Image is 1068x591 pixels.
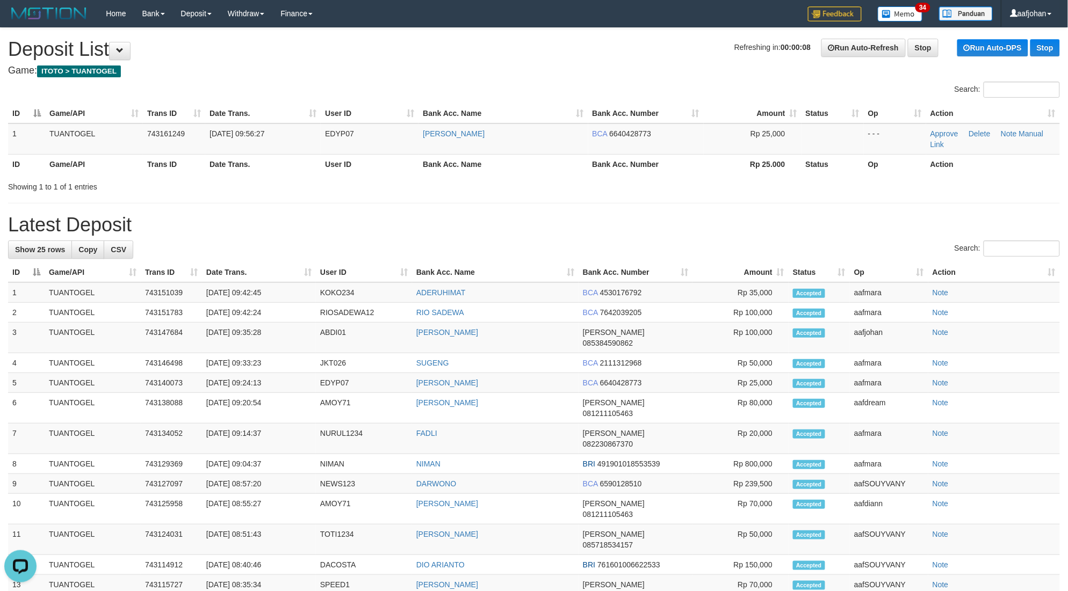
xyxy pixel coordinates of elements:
[316,474,412,494] td: NEWS123
[416,429,437,437] a: FADLI
[793,581,825,590] span: Accepted
[692,262,789,282] th: Amount: activate to sort column ascending
[71,240,104,259] a: Copy
[202,323,316,353] td: [DATE] 09:35:28
[583,541,633,549] span: Copy 085718534157 to clipboard
[202,282,316,303] td: [DATE] 09:42:45
[141,474,202,494] td: 743127097
[45,123,143,155] td: TUANTOGEL
[45,524,141,555] td: TUANTOGEL
[15,245,65,254] span: Show 25 rows
[583,580,645,589] span: [PERSON_NAME]
[316,393,412,424] td: AMOY71
[957,39,1028,56] a: Run Auto-DPS
[597,560,660,569] span: Copy 761601006622533 to clipboard
[416,560,465,569] a: DIO ARIANTO
[583,530,645,538] span: [PERSON_NAME]
[8,303,45,323] td: 2
[933,359,949,367] a: Note
[915,3,930,12] span: 34
[8,393,45,424] td: 6
[143,104,205,123] th: Trans ID: activate to sort column ascending
[1030,39,1060,56] a: Stop
[793,429,825,439] span: Accepted
[316,353,412,373] td: JKT026
[609,129,651,138] span: Copy 6640428773 to clipboard
[45,323,141,353] td: TUANTOGEL
[751,129,785,138] span: Rp 25,000
[210,129,264,138] span: [DATE] 09:56:27
[147,129,185,138] span: 743161249
[423,129,485,138] a: [PERSON_NAME]
[864,123,926,155] td: - - -
[583,440,633,448] span: Copy 082230867370 to clipboard
[8,424,45,454] td: 7
[45,555,141,575] td: TUANTOGEL
[202,454,316,474] td: [DATE] 09:04:37
[416,580,478,589] a: [PERSON_NAME]
[202,262,316,282] th: Date Trans.: activate to sort column ascending
[45,282,141,303] td: TUANTOGEL
[8,240,72,259] a: Show 25 rows
[316,555,412,575] td: DACOSTA
[141,262,202,282] th: Trans ID: activate to sort column ascending
[205,154,321,174] th: Date Trans.
[202,424,316,454] td: [DATE] 09:14:37
[45,353,141,373] td: TUANTOGEL
[583,328,645,337] span: [PERSON_NAME]
[793,329,825,338] span: Accepted
[583,499,645,508] span: [PERSON_NAME]
[143,154,205,174] th: Trans ID
[45,494,141,524] td: TUANTOGEL
[8,373,45,393] td: 5
[8,5,90,21] img: MOTION_logo.png
[781,43,811,52] strong: 00:00:08
[864,104,926,123] th: Op: activate to sort column ascending
[850,424,928,454] td: aafmara
[202,494,316,524] td: [DATE] 08:55:27
[793,399,825,408] span: Accepted
[8,262,45,282] th: ID: activate to sort column descending
[793,289,825,298] span: Accepted
[692,555,789,575] td: Rp 150,000
[928,262,1060,282] th: Action: activate to sort column ascending
[600,308,642,317] span: Copy 7642039205 to clipboard
[588,154,704,174] th: Bank Acc. Number
[205,104,321,123] th: Date Trans.: activate to sort column ascending
[704,154,802,174] th: Rp 25.000
[583,378,598,387] span: BCA
[141,424,202,454] td: 743134052
[316,373,412,393] td: EDYP07
[692,282,789,303] td: Rp 35,000
[416,530,478,538] a: [PERSON_NAME]
[141,454,202,474] td: 743129369
[850,454,928,474] td: aafmara
[793,530,825,539] span: Accepted
[202,393,316,424] td: [DATE] 09:20:54
[416,288,466,297] a: ADERUHIMAT
[416,479,456,488] a: DARWONO
[821,39,906,57] a: Run Auto-Refresh
[416,328,478,337] a: [PERSON_NAME]
[141,282,202,303] td: 743151039
[583,288,598,297] span: BCA
[692,474,789,494] td: Rp 239,500
[864,154,926,174] th: Op
[933,429,949,437] a: Note
[418,154,588,174] th: Bank Acc. Name
[802,104,864,123] th: Status: activate to sort column ascending
[933,288,949,297] a: Note
[412,262,579,282] th: Bank Acc. Name: activate to sort column ascending
[850,373,928,393] td: aafmara
[808,6,862,21] img: Feedback.jpg
[8,282,45,303] td: 1
[850,262,928,282] th: Op: activate to sort column ascending
[692,303,789,323] td: Rp 100,000
[850,524,928,555] td: aafSOUYVANY
[202,373,316,393] td: [DATE] 09:24:13
[802,154,864,174] th: Status
[704,104,802,123] th: Amount: activate to sort column ascending
[933,580,949,589] a: Note
[202,555,316,575] td: [DATE] 08:40:46
[850,474,928,494] td: aafSOUYVANY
